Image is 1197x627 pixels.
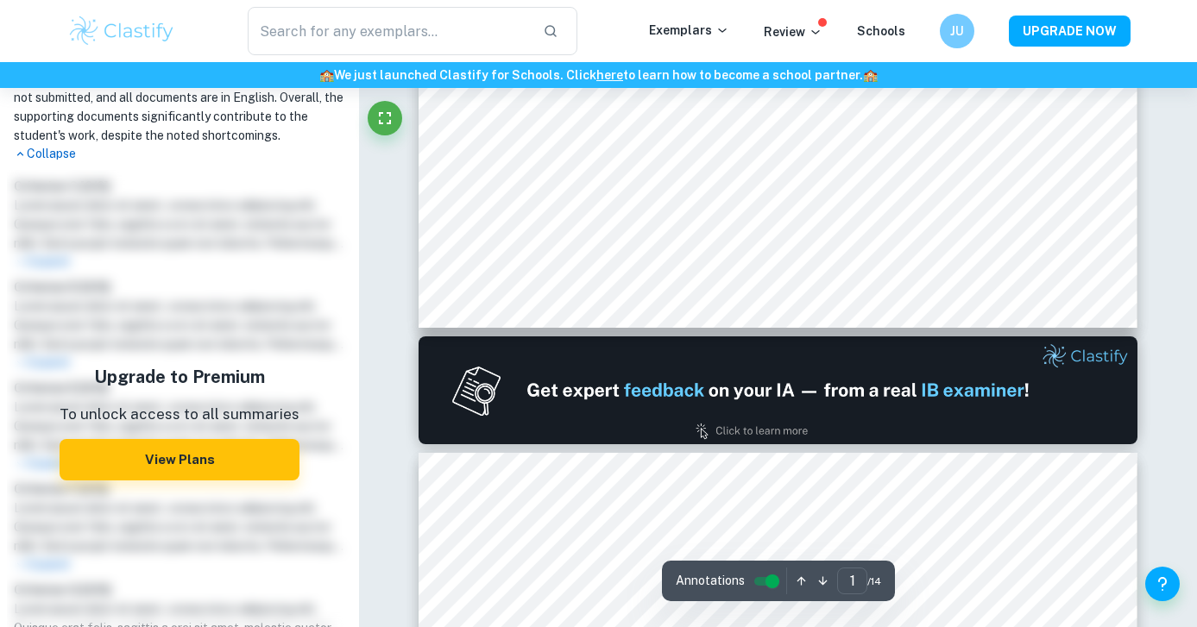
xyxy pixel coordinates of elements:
[947,22,967,41] h6: JU
[764,22,822,41] p: Review
[67,14,177,48] img: Clastify logo
[14,145,345,163] p: Collapse
[676,572,745,590] span: Annotations
[60,439,299,480] button: View Plans
[867,574,881,589] span: / 14
[863,68,878,82] span: 🏫
[248,7,530,55] input: Search for any exemplars...
[1009,16,1131,47] button: UPGRADE NOW
[940,14,974,48] button: JU
[3,66,1194,85] h6: We just launched Clastify for Schools. Click to learn how to become a school partner.
[649,21,729,40] p: Exemplars
[60,364,299,390] h5: Upgrade to Premium
[319,68,334,82] span: 🏫
[60,404,299,426] p: To unlock access to all summaries
[857,24,905,38] a: Schools
[1145,567,1180,601] button: Help and Feedback
[596,68,623,82] a: here
[419,336,1137,444] img: Ad
[368,101,402,135] button: Fullscreen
